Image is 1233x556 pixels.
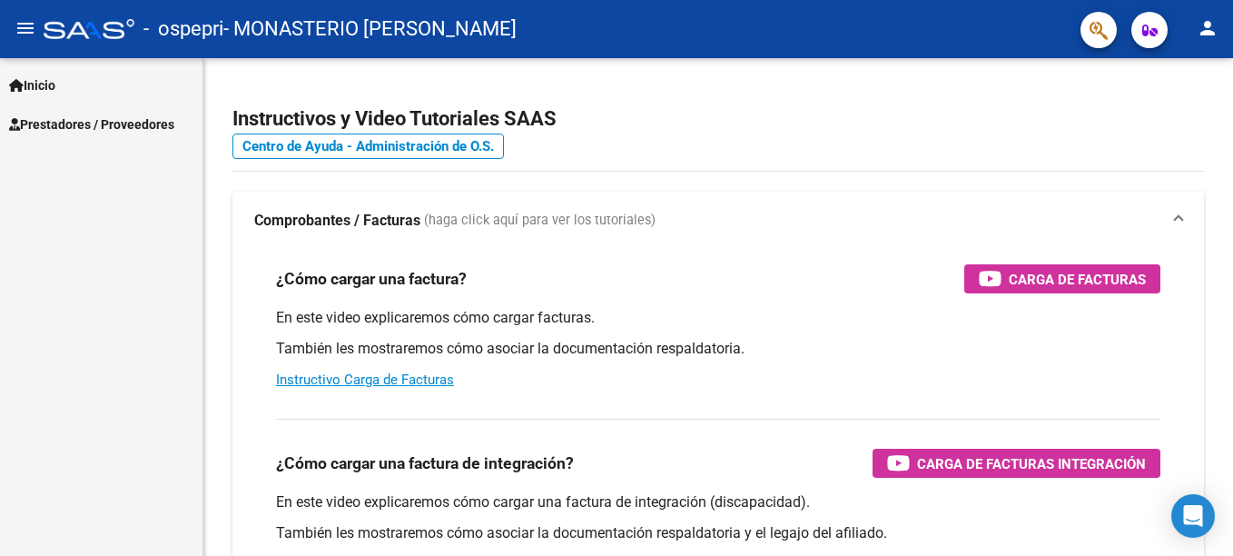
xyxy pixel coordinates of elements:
span: - ospepri [143,9,223,49]
p: En este video explicaremos cómo cargar una factura de integración (discapacidad). [276,492,1160,512]
mat-icon: person [1197,17,1218,39]
div: Open Intercom Messenger [1171,494,1215,538]
p: También les mostraremos cómo asociar la documentación respaldatoria. [276,339,1160,359]
p: En este video explicaremos cómo cargar facturas. [276,308,1160,328]
button: Carga de Facturas Integración [873,449,1160,478]
mat-icon: menu [15,17,36,39]
h3: ¿Cómo cargar una factura? [276,266,467,292]
span: Prestadores / Proveedores [9,114,174,134]
span: (haga click aquí para ver los tutoriales) [424,211,656,231]
p: También les mostraremos cómo asociar la documentación respaldatoria y el legajo del afiliado. [276,523,1160,543]
span: Inicio [9,75,55,95]
a: Centro de Ayuda - Administración de O.S. [232,134,504,159]
mat-expansion-panel-header: Comprobantes / Facturas (haga click aquí para ver los tutoriales) [232,192,1204,250]
button: Carga de Facturas [964,264,1160,293]
span: Carga de Facturas Integración [917,452,1146,475]
span: Carga de Facturas [1009,268,1146,291]
span: - MONASTERIO [PERSON_NAME] [223,9,517,49]
h3: ¿Cómo cargar una factura de integración? [276,451,574,476]
h2: Instructivos y Video Tutoriales SAAS [232,102,1204,136]
a: Instructivo Carga de Facturas [276,372,454,388]
strong: Comprobantes / Facturas [254,211,420,231]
